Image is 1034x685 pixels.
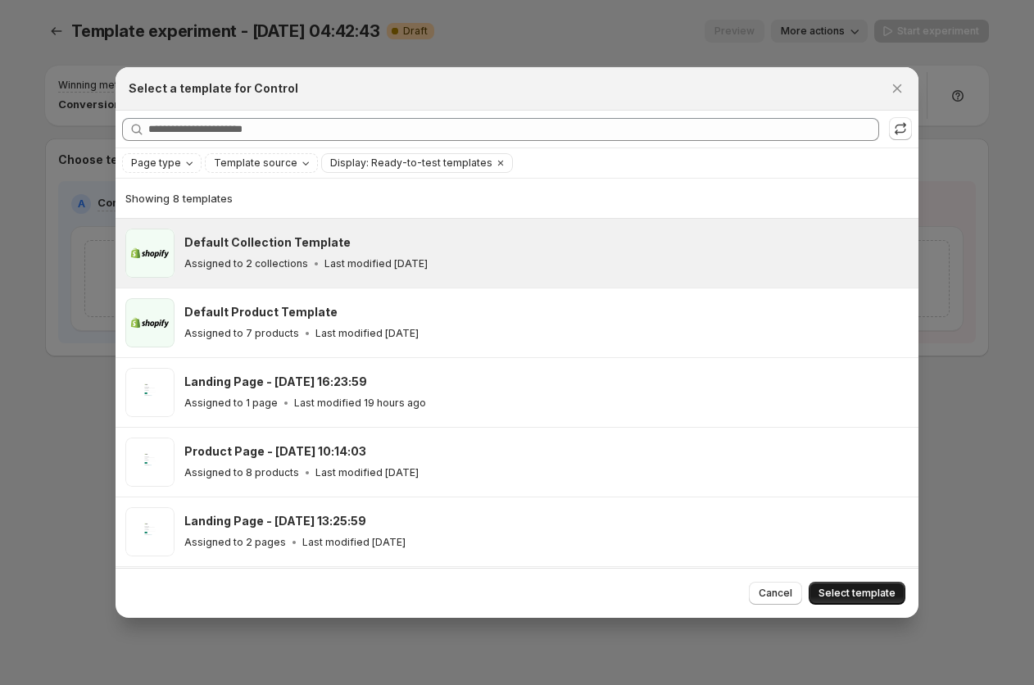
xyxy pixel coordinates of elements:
p: Assigned to 7 products [184,327,299,340]
p: Last modified [DATE] [302,536,406,549]
h3: Landing Page - [DATE] 13:25:59 [184,513,366,529]
span: Showing 8 templates [125,192,233,205]
h3: Default Product Template [184,304,338,320]
h2: Select a template for Control [129,80,298,97]
button: Display: Ready-to-test templates [322,154,492,172]
img: Default Collection Template [125,229,175,278]
span: Select template [819,587,896,600]
p: Assigned to 2 collections [184,257,308,270]
button: Clear [492,154,509,172]
h3: Landing Page - [DATE] 16:23:59 [184,374,367,390]
span: Page type [131,157,181,170]
p: Assigned to 8 products [184,466,299,479]
p: Last modified 19 hours ago [294,397,426,410]
button: Cancel [749,582,802,605]
p: Last modified [DATE] [315,327,419,340]
button: Page type [123,154,201,172]
img: Default Product Template [125,298,175,347]
button: Template source [206,154,317,172]
p: Last modified [DATE] [324,257,428,270]
span: Template source [214,157,297,170]
button: Close [886,77,909,100]
p: Assigned to 1 page [184,397,278,410]
p: Last modified [DATE] [315,466,419,479]
span: Cancel [759,587,792,600]
p: Assigned to 2 pages [184,536,286,549]
h3: Default Collection Template [184,234,351,251]
h3: Product Page - [DATE] 10:14:03 [184,443,366,460]
span: Display: Ready-to-test templates [330,157,492,170]
button: Select template [809,582,905,605]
